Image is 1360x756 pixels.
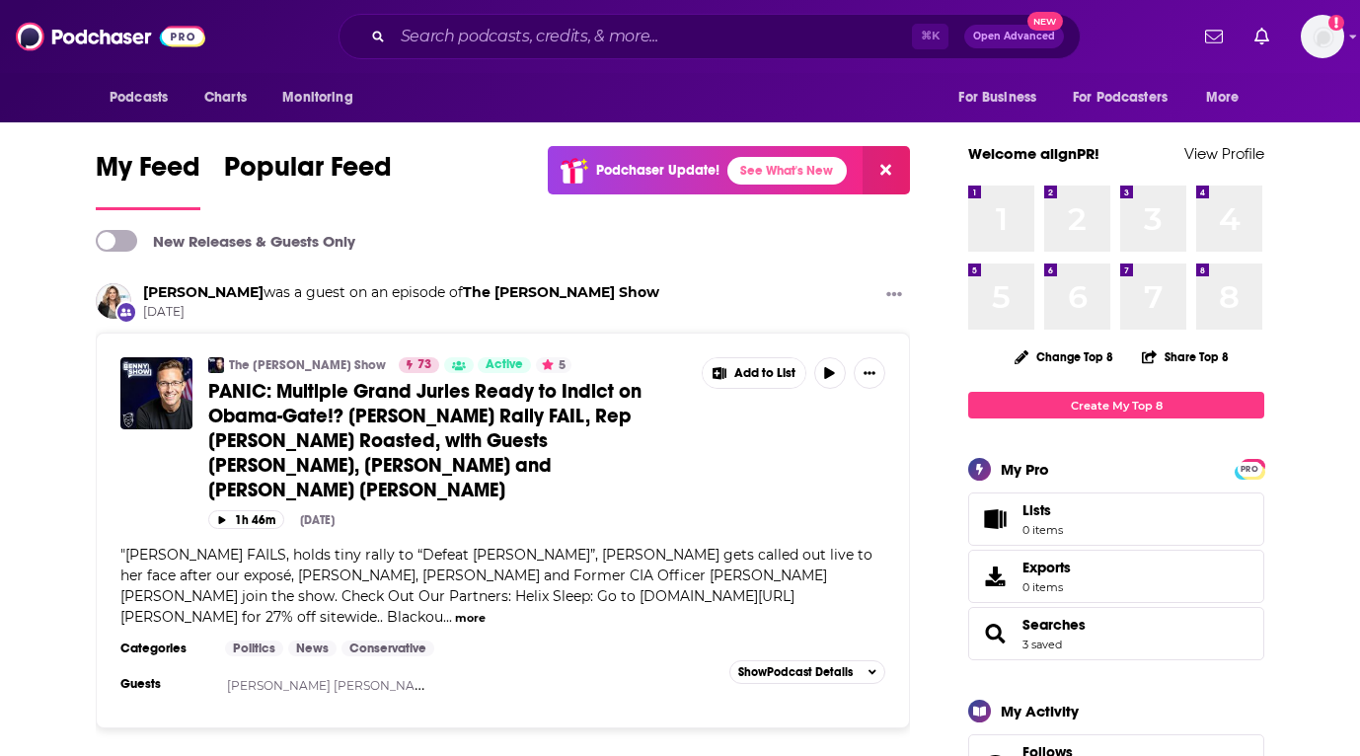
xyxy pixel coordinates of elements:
a: The Benny Show [463,283,659,301]
span: More [1206,84,1240,112]
span: " [120,546,872,626]
span: Searches [968,607,1264,660]
a: News [288,641,337,656]
h3: Guests [120,676,209,692]
a: [PERSON_NAME] [PERSON_NAME], [227,678,440,693]
button: open menu [268,79,378,116]
div: Search podcasts, credits, & more... [339,14,1081,59]
a: Conservative [341,641,434,656]
a: Politics [225,641,283,656]
span: ... [443,608,452,626]
span: New [1027,12,1063,31]
span: Logged in as alignPR [1301,15,1344,58]
button: Show More Button [878,283,910,308]
h3: was a guest on an episode of [143,283,659,302]
a: Exports [968,550,1264,603]
span: 0 items [1022,580,1071,594]
p: Podchaser Update! [596,162,719,179]
button: ShowPodcast Details [729,660,885,684]
a: Show notifications dropdown [1247,20,1277,53]
a: Active [478,357,531,373]
img: The Benny Show [208,357,224,373]
div: My Pro [1001,460,1049,479]
span: Popular Feed [224,150,392,195]
a: Lists [968,492,1264,546]
button: Show profile menu [1301,15,1344,58]
button: open menu [96,79,193,116]
span: 73 [417,355,431,375]
button: open menu [1192,79,1264,116]
a: Create My Top 8 [968,392,1264,418]
span: PANIC: Multiple Grand Juries Ready to Indict on Obama-Gate!? [PERSON_NAME] Rally FAIL, Rep [PERSO... [208,379,642,502]
a: The [PERSON_NAME] Show [229,357,386,373]
span: Active [486,355,523,375]
span: For Podcasters [1073,84,1168,112]
span: Charts [204,84,247,112]
a: My Feed [96,150,200,210]
button: open menu [944,79,1061,116]
input: Search podcasts, credits, & more... [393,21,912,52]
span: Show Podcast Details [738,665,853,679]
button: 1h 46m [208,510,284,529]
a: New Releases & Guests Only [96,230,355,252]
a: Welcome alignPR! [968,144,1099,163]
button: 5 [536,357,571,373]
button: Open AdvancedNew [964,25,1064,48]
a: PRO [1238,461,1261,476]
a: Show notifications dropdown [1197,20,1231,53]
button: open menu [1060,79,1196,116]
img: Podchaser - Follow, Share and Rate Podcasts [16,18,205,55]
button: Show More Button [703,358,805,388]
span: Lists [1022,501,1063,519]
a: 3 saved [1022,638,1062,651]
h3: Categories [120,641,209,656]
span: Lists [975,505,1015,533]
span: Exports [1022,559,1071,576]
a: PANIC: Multiple Grand Juries Ready to Indict on Obama-Gate!? [PERSON_NAME] Rally FAIL, Rep [PERSO... [208,379,688,502]
a: Searches [975,620,1015,647]
div: [DATE] [300,513,335,527]
span: PRO [1238,462,1261,477]
a: Searches [1022,616,1086,634]
a: Charts [191,79,259,116]
span: ⌘ K [912,24,948,49]
img: Jillian Michaels [96,283,131,319]
svg: Add a profile image [1328,15,1344,31]
span: Open Advanced [973,32,1055,41]
img: User Profile [1301,15,1344,58]
a: Popular Feed [224,150,392,210]
img: PANIC: Multiple Grand Juries Ready to Indict on Obama-Gate!? Newsom Rally FAIL, Rep Crockett Roas... [120,357,192,429]
button: Change Top 8 [1003,344,1125,369]
a: Jillian Michaels [143,283,264,301]
span: Monitoring [282,84,352,112]
button: more [455,610,486,627]
span: Exports [975,563,1015,590]
a: View Profile [1184,144,1264,163]
span: Add to List [734,366,795,381]
div: New Appearance [115,301,137,323]
a: See What's New [727,157,847,185]
span: 0 items [1022,523,1063,537]
span: My Feed [96,150,200,195]
div: My Activity [1001,702,1079,720]
span: Lists [1022,501,1051,519]
a: 73 [399,357,439,373]
span: [PERSON_NAME] FAILS, holds tiny rally to “Defeat [PERSON_NAME]”, [PERSON_NAME] gets called out li... [120,546,872,626]
span: Podcasts [110,84,168,112]
button: Share Top 8 [1141,338,1230,376]
span: [DATE] [143,304,659,321]
span: For Business [958,84,1036,112]
button: Show More Button [854,357,885,389]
